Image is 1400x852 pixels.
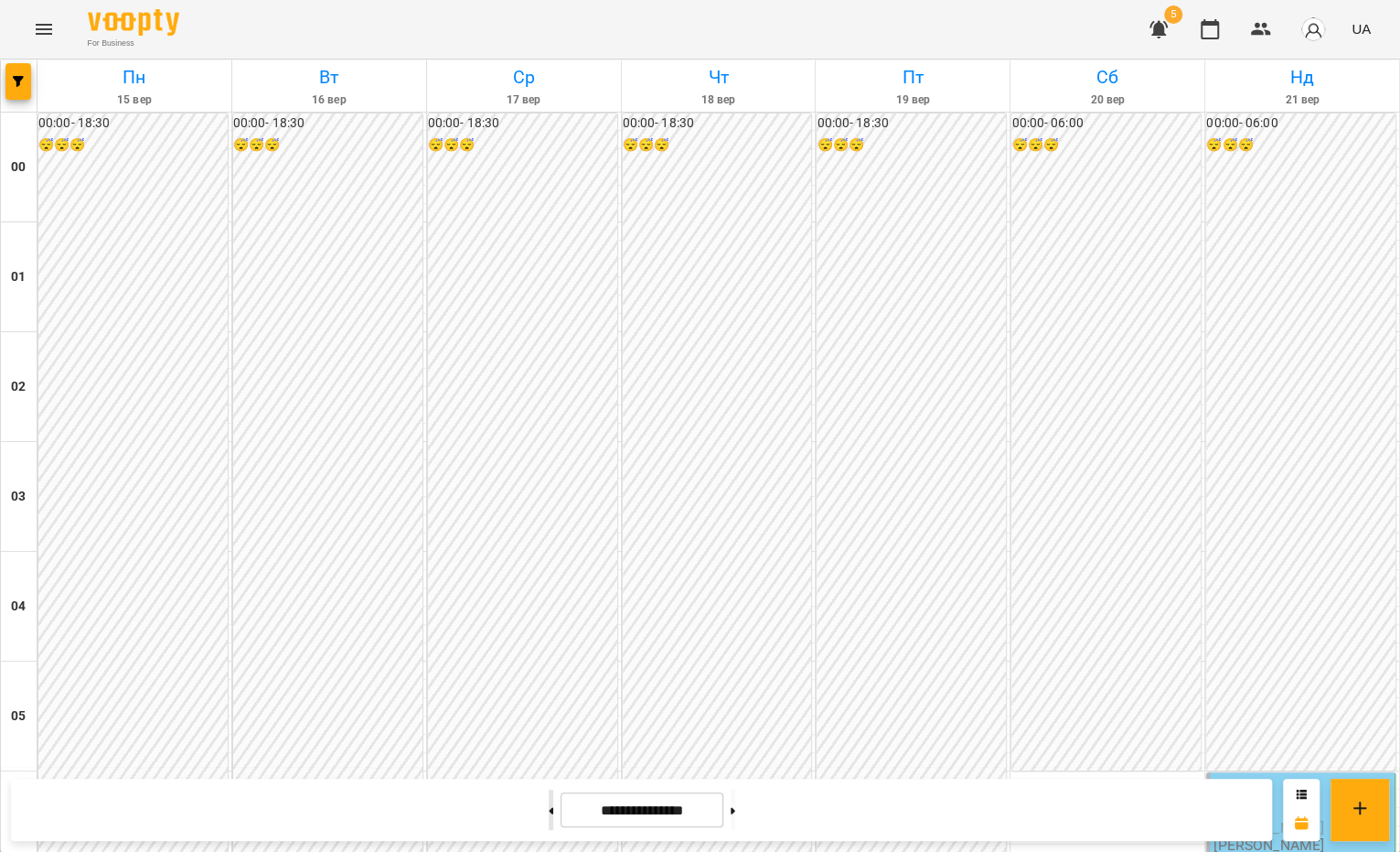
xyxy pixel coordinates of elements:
img: Voopty Logo [88,9,179,36]
h6: Нд [1208,63,1396,92]
h6: Чт [625,63,813,92]
h6: 04 [11,597,26,617]
h6: Пт [818,63,1007,92]
h6: 😴😴😴 [1206,135,1395,156]
h6: 03 [11,487,26,507]
h6: Вт [235,63,423,92]
img: avatar_s.png [1300,16,1326,42]
h6: 😴😴😴 [1011,135,1201,156]
h6: 00:00 - 18:30 [233,113,422,134]
span: 5 [1164,5,1182,24]
h6: 17 вер [430,92,618,109]
h6: 00 [11,157,26,178]
h6: 00:00 - 18:30 [817,113,1006,134]
h6: 02 [11,377,26,397]
h6: 00:00 - 18:30 [623,113,812,134]
h6: Сб [1013,63,1202,92]
h6: 00:00 - 06:00 [1011,113,1201,134]
span: UA [1352,19,1371,38]
h6: 20 вер [1013,92,1202,109]
button: Menu [22,7,66,51]
h6: 😴😴😴 [428,135,617,156]
h6: 00:00 - 06:00 [1206,113,1395,134]
h6: 18 вер [625,92,813,109]
h6: 😴😴😴 [623,135,812,156]
h6: 01 [11,267,26,287]
h6: 😴😴😴 [817,135,1006,156]
h6: 21 вер [1208,92,1396,109]
h6: Пн [40,63,229,92]
span: For Business [88,38,179,49]
h6: 😴😴😴 [38,135,228,156]
h6: 00:00 - 18:30 [428,113,617,134]
button: UA [1344,12,1378,46]
h6: 15 вер [40,92,229,109]
h6: 00:00 - 18:30 [38,113,228,134]
h6: 😴😴😴 [233,135,422,156]
h6: 19 вер [818,92,1007,109]
h6: Ср [430,63,618,92]
h6: 16 вер [235,92,423,109]
h6: 05 [11,706,26,727]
